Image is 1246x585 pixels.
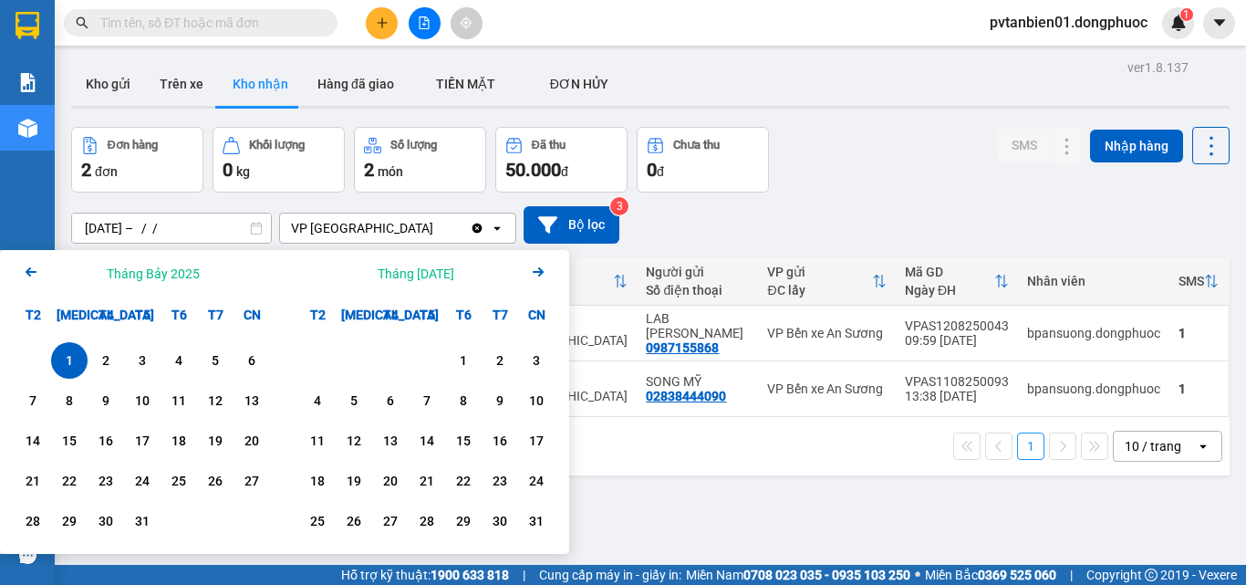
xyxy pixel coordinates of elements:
[197,382,234,419] div: Choose Thứ Bảy, tháng 07 12 2025. It's available.
[234,342,270,379] div: Choose Chủ Nhật, tháng 07 6 2025. It's available.
[1179,326,1219,340] div: 1
[1169,257,1228,306] th: Toggle SortBy
[305,430,330,452] div: 11
[482,503,518,539] div: Choose Thứ Bảy, tháng 08 30 2025. It's available.
[20,261,42,286] button: Previous month.
[72,214,271,243] input: Select a date range.
[299,382,336,419] div: Choose Thứ Hai, tháng 08 4 2025. It's available.
[197,342,234,379] div: Choose Thứ Bảy, tháng 07 5 2025. It's available.
[646,374,749,389] div: SONG MỸ
[378,164,403,179] span: món
[93,350,119,371] div: 2
[20,261,42,283] svg: Arrow Left
[495,127,628,193] button: Đã thu50.000đ
[518,423,555,459] div: Choose Chủ Nhật, tháng 08 17 2025. It's available.
[418,16,431,29] span: file-add
[130,350,155,371] div: 3
[124,423,161,459] div: Choose Thứ Năm, tháng 07 17 2025. It's available.
[482,382,518,419] div: Choose Thứ Bảy, tháng 08 9 2025. It's available.
[518,382,555,419] div: Choose Chủ Nhật, tháng 08 10 2025. It's available.
[124,297,161,333] div: T5
[161,297,197,333] div: T6
[336,423,372,459] div: Choose Thứ Ba, tháng 08 12 2025. It's available.
[51,503,88,539] div: Choose Thứ Ba, tháng 07 29 2025. It's available.
[1027,381,1160,396] div: bpansuong.dongphuoc
[646,283,749,298] div: Số điện thoại
[378,470,403,492] div: 20
[341,430,367,452] div: 12
[88,297,124,333] div: T4
[341,565,509,585] span: Hỗ trợ kỹ thuật:
[487,350,513,371] div: 2
[431,568,509,582] strong: 1900 633 818
[20,510,46,532] div: 28
[487,390,513,412] div: 9
[470,221,484,235] svg: Clear value
[997,129,1052,162] button: SMS
[905,319,1009,333] div: VPAS1208250043
[561,164,568,179] span: đ
[239,430,265,452] div: 20
[166,390,192,412] div: 11
[378,430,403,452] div: 13
[523,565,525,585] span: |
[341,390,367,412] div: 5
[925,565,1056,585] span: Miền Bắc
[15,503,51,539] div: Choose Thứ Hai, tháng 07 28 2025. It's available.
[124,503,161,539] div: Choose Thứ Năm, tháng 07 31 2025. It's available.
[88,382,124,419] div: Choose Thứ Tư, tháng 07 9 2025. It's available.
[239,350,265,371] div: 6
[57,510,82,532] div: 29
[445,297,482,333] div: T6
[905,265,994,279] div: Mã GD
[71,62,145,106] button: Kho gửi
[460,16,472,29] span: aim
[1170,15,1187,31] img: icon-new-feature
[915,571,920,579] span: ⚪️
[57,350,82,371] div: 1
[93,430,119,452] div: 16
[1027,326,1160,340] div: bpansuong.dongphuoc
[758,257,896,306] th: Toggle SortBy
[18,119,37,138] img: warehouse-icon
[234,463,270,499] div: Choose Chủ Nhật, tháng 07 27 2025. It's available.
[166,430,192,452] div: 18
[445,423,482,459] div: Choose Thứ Sáu, tháng 08 15 2025. It's available.
[378,265,454,283] div: Tháng [DATE]
[610,197,628,215] sup: 3
[414,390,440,412] div: 7
[409,382,445,419] div: Choose Thứ Năm, tháng 08 7 2025. It's available.
[657,164,664,179] span: đ
[518,503,555,539] div: Choose Chủ Nhật, tháng 08 31 2025. It's available.
[249,139,305,151] div: Khối lượng
[51,423,88,459] div: Choose Thứ Ba, tháng 07 15 2025. It's available.
[124,382,161,419] div: Choose Thứ Năm, tháng 07 10 2025. It's available.
[202,430,228,452] div: 19
[905,389,1009,403] div: 13:38 [DATE]
[637,127,769,193] button: Chưa thu0đ
[524,350,549,371] div: 3
[378,390,403,412] div: 6
[487,470,513,492] div: 23
[336,382,372,419] div: Choose Thứ Ba, tháng 08 5 2025. It's available.
[93,510,119,532] div: 30
[647,159,657,181] span: 0
[218,62,303,106] button: Kho nhận
[451,470,476,492] div: 22
[354,127,486,193] button: Số lượng2món
[445,463,482,499] div: Choose Thứ Sáu, tháng 08 22 2025. It's available.
[451,350,476,371] div: 1
[202,470,228,492] div: 26
[57,390,82,412] div: 8
[372,503,409,539] div: Choose Thứ Tư, tháng 08 27 2025. It's available.
[451,430,476,452] div: 15
[896,257,1018,306] th: Toggle SortBy
[161,342,197,379] div: Choose Thứ Sáu, tháng 07 4 2025. It's available.
[124,342,161,379] div: Choose Thứ Năm, tháng 07 3 2025. It's available.
[646,311,749,340] div: LAB LÊ KHẢI
[88,423,124,459] div: Choose Thứ Tư, tháng 07 16 2025. It's available.
[539,565,681,585] span: Cung cấp máy in - giấy in:
[414,430,440,452] div: 14
[93,470,119,492] div: 23
[1090,130,1183,162] button: Nhập hàng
